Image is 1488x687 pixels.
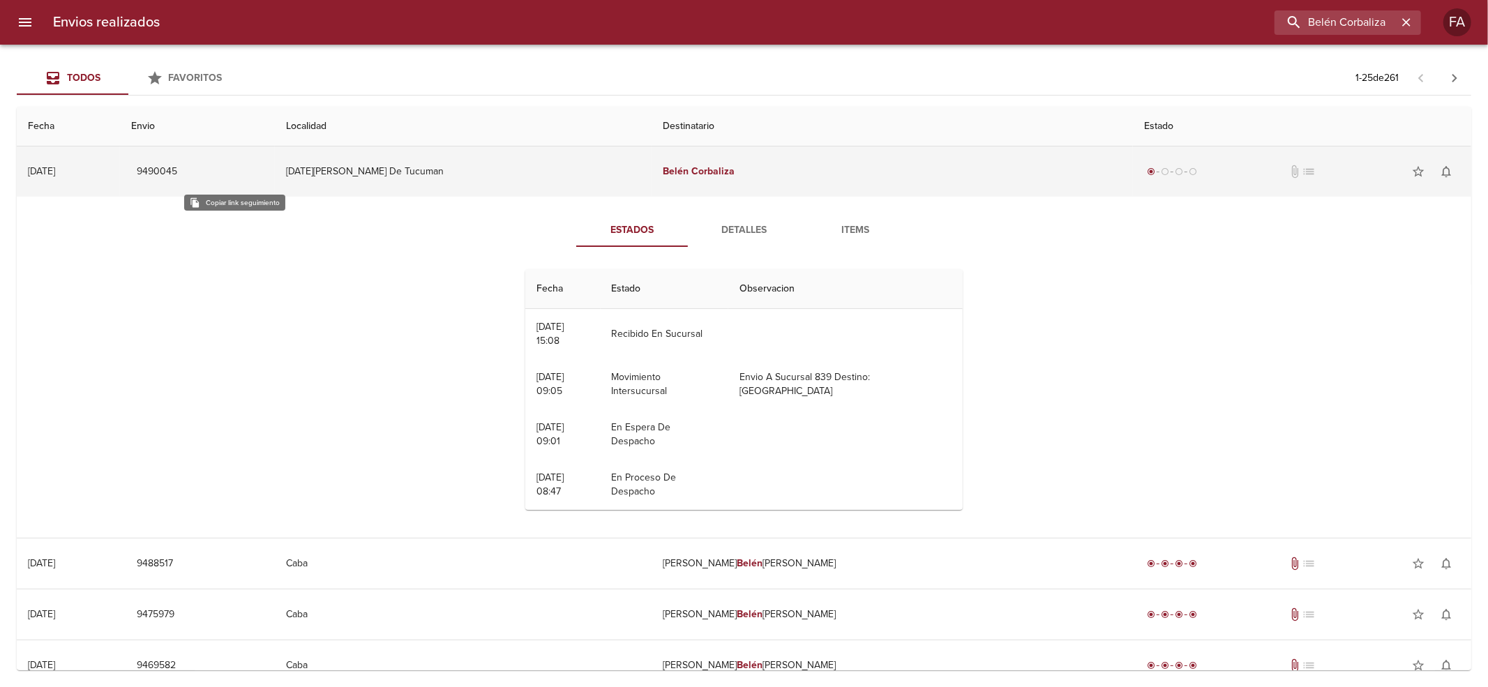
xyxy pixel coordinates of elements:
th: Localidad [275,107,652,146]
span: No tiene pedido asociado [1302,607,1316,621]
em: Belén [663,165,689,177]
span: radio_button_checked [1189,610,1197,619]
span: 9488517 [137,555,173,573]
span: radio_button_checked [1147,610,1155,619]
td: Movimiento Intersucursal [601,359,728,409]
div: [DATE] 09:01 [536,421,564,447]
div: Tabs detalle de guia [576,213,911,247]
button: 9475979 [131,602,180,628]
span: No tiene pedido asociado [1302,165,1316,179]
span: Items [808,222,903,239]
span: radio_button_checked [1175,661,1183,670]
th: Fecha [17,107,120,146]
button: 9469582 [131,653,181,679]
input: buscar [1275,10,1397,35]
em: Corbaliza [691,165,735,177]
span: notifications_none [1439,658,1453,672]
span: notifications_none [1439,607,1453,621]
td: [DATE][PERSON_NAME] De Tucuman [275,146,652,197]
th: Envio [120,107,274,146]
button: Agregar a favoritos [1404,651,1432,679]
button: Activar notificaciones [1432,158,1460,186]
div: [DATE] [28,608,55,620]
button: Activar notificaciones [1432,601,1460,628]
em: Belén [737,608,762,620]
td: Recibido En Sucursal [601,309,728,359]
button: Activar notificaciones [1432,550,1460,577]
div: Generado [1144,165,1200,179]
span: radio_button_checked [1161,661,1169,670]
button: Activar notificaciones [1432,651,1460,679]
span: radio_button_checked [1175,610,1183,619]
td: [PERSON_NAME] [PERSON_NAME] [652,589,1133,640]
div: [DATE] 08:47 [536,471,564,497]
span: radio_button_checked [1161,610,1169,619]
span: Favoritos [169,72,223,84]
span: Estados [585,222,679,239]
span: Todos [67,72,100,84]
button: 9488517 [131,551,179,577]
button: 9490045 [131,159,183,185]
div: [DATE] [28,165,55,177]
div: FA [1443,8,1471,36]
span: No tiene documentos adjuntos [1288,165,1302,179]
span: radio_button_checked [1147,661,1155,670]
span: star_border [1411,658,1425,672]
span: radio_button_checked [1189,661,1197,670]
span: Detalles [696,222,791,239]
div: [DATE] 15:08 [536,321,564,347]
div: [DATE] [28,659,55,671]
span: star_border [1411,165,1425,179]
td: En Espera De Despacho [601,409,728,460]
h6: Envios realizados [53,11,160,33]
span: 9469582 [137,657,176,674]
span: radio_button_unchecked [1175,167,1183,176]
th: Observacion [728,269,963,309]
span: radio_button_unchecked [1189,167,1197,176]
th: Estado [601,269,728,309]
p: 1 - 25 de 261 [1355,71,1399,85]
span: 9490045 [137,163,177,181]
div: Entregado [1144,658,1200,672]
span: star_border [1411,557,1425,571]
div: [DATE] 09:05 [536,371,564,397]
span: Tiene documentos adjuntos [1288,658,1302,672]
span: radio_button_checked [1147,559,1155,568]
th: Estado [1133,107,1471,146]
button: menu [8,6,42,39]
td: Caba [275,538,652,589]
th: Fecha [525,269,601,309]
span: Tiene documentos adjuntos [1288,607,1302,621]
table: Tabla de seguimiento [525,269,963,510]
div: Entregado [1144,557,1200,571]
td: Envio A Sucursal 839 Destino: [GEOGRAPHIC_DATA] [728,359,963,409]
span: radio_button_checked [1189,559,1197,568]
th: Destinatario [652,107,1133,146]
span: notifications_none [1439,557,1453,571]
em: Belén [737,659,762,671]
td: Caba [275,589,652,640]
td: [PERSON_NAME] [PERSON_NAME] [652,538,1133,589]
span: No tiene pedido asociado [1302,658,1316,672]
div: Entregado [1144,607,1200,621]
span: Tiene documentos adjuntos [1288,557,1302,571]
span: No tiene pedido asociado [1302,557,1316,571]
div: [DATE] [28,557,55,569]
button: Agregar a favoritos [1404,601,1432,628]
span: star_border [1411,607,1425,621]
button: Agregar a favoritos [1404,550,1432,577]
td: En Proceso De Despacho [601,460,728,510]
button: Agregar a favoritos [1404,158,1432,186]
span: 9475979 [137,606,174,624]
span: notifications_none [1439,165,1453,179]
span: radio_button_checked [1147,167,1155,176]
div: Tabs Envios [17,61,240,95]
em: Belén [737,557,762,569]
span: radio_button_checked [1175,559,1183,568]
span: radio_button_checked [1161,559,1169,568]
span: radio_button_unchecked [1161,167,1169,176]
